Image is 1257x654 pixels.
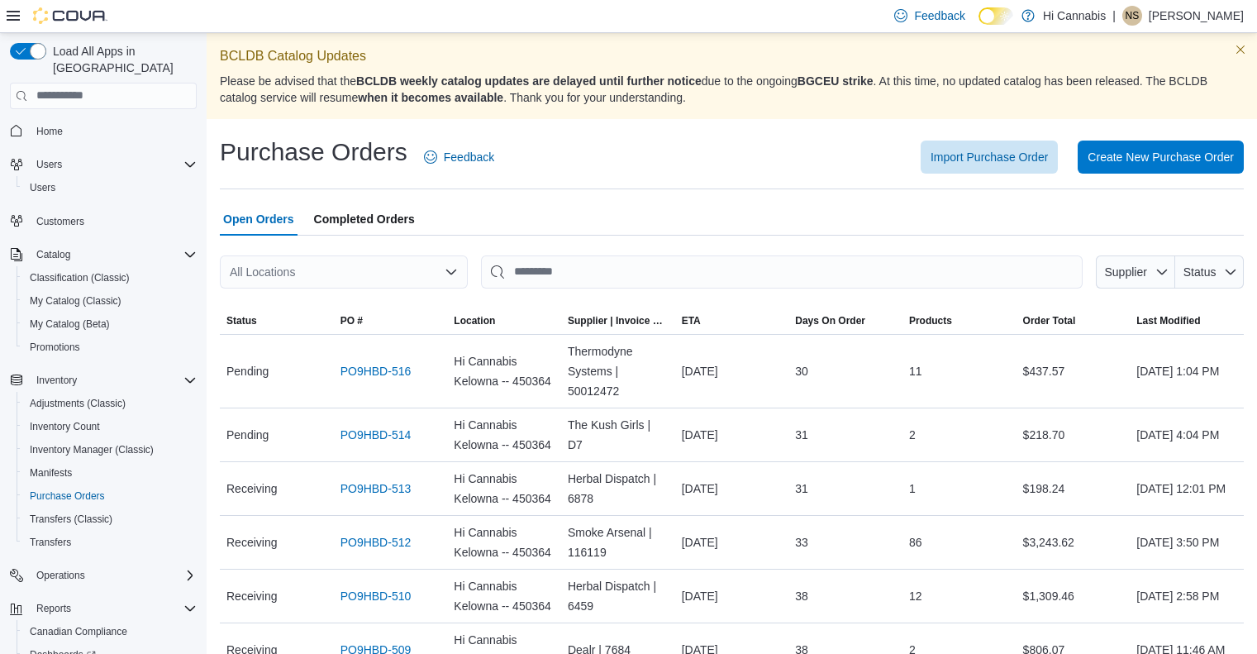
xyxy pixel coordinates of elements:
a: Feedback [417,141,501,174]
span: Transfers (Classic) [30,513,112,526]
span: Hi Cannabis Kelowna -- 450364 [454,351,555,391]
button: Open list of options [445,265,458,279]
div: [DATE] 2:58 PM [1130,580,1244,613]
span: Feedback [444,149,494,165]
button: Users [30,155,69,174]
span: Pending [226,425,269,445]
span: 38 [795,586,808,606]
span: Receiving [226,479,277,499]
span: Users [30,155,197,174]
span: Home [36,125,63,138]
div: [DATE] [675,355,789,388]
button: Dismiss this callout [1231,40,1250,60]
span: Manifests [30,466,72,480]
span: Feedback [914,7,964,24]
span: Status [1183,265,1217,279]
div: [DATE] [675,580,789,613]
button: Reports [30,599,78,618]
div: [DATE] 1:04 PM [1130,355,1244,388]
div: $437.57 [1017,355,1131,388]
span: 2 [909,425,916,445]
button: Days On Order [788,308,902,334]
span: Customers [30,211,197,232]
span: Operations [36,569,85,582]
strong: when it becomes available [358,91,503,104]
button: Home [3,119,203,143]
span: Order Total [1023,314,1076,327]
span: Days On Order [795,314,865,327]
a: PO9HBD-513 [340,479,412,499]
button: Users [3,153,203,176]
span: Purchase Orders [30,489,105,503]
button: Customers [3,209,203,233]
button: Last Modified [1130,308,1244,334]
span: Products [909,314,952,327]
span: Hi Cannabis Kelowna -- 450364 [454,523,555,562]
span: Purchase Orders [23,486,197,506]
span: Promotions [30,341,80,354]
p: Please be advised that the due to the ongoing . At this time, no updated catalog has been release... [220,73,1244,106]
button: Users [17,176,203,199]
strong: BCLDB weekly catalog updates are delayed until further notice [356,74,702,88]
span: PO # [340,314,363,327]
a: PO9HBD-514 [340,425,412,445]
a: PO9HBD-516 [340,361,412,381]
span: Hi Cannabis Kelowna -- 450364 [454,415,555,455]
span: Promotions [23,337,197,357]
button: Status [1175,255,1244,289]
a: Canadian Compliance [23,622,134,642]
button: Adjustments (Classic) [17,392,203,415]
span: Users [23,178,197,198]
div: $1,309.46 [1017,580,1131,613]
a: Home [30,122,69,141]
button: Catalog [30,245,77,265]
span: Catalog [30,245,197,265]
button: Purchase Orders [17,485,203,508]
span: Open Orders [223,203,294,236]
a: PO9HBD-512 [340,532,412,552]
button: Canadian Compliance [17,620,203,643]
button: Products [902,308,1017,334]
a: Inventory Manager (Classic) [23,440,160,460]
a: Inventory Count [23,417,107,437]
span: 86 [909,532,922,552]
span: Reports [36,602,71,615]
div: [DATE] [675,418,789,451]
span: My Catalog (Classic) [30,294,121,308]
div: Herbal Dispatch | 6878 [561,462,675,515]
button: Manifests [17,461,203,485]
span: Adjustments (Classic) [30,397,126,410]
button: Inventory Manager (Classic) [17,438,203,461]
span: Import Purchase Order [931,149,1048,165]
button: Catalog [3,243,203,266]
button: Create New Purchase Order [1078,141,1244,174]
span: Users [30,181,55,194]
a: Transfers [23,532,78,552]
p: [PERSON_NAME] [1149,6,1244,26]
span: Users [36,158,62,171]
div: Smoke Arsenal | 116119 [561,516,675,569]
span: Home [30,121,197,141]
div: [DATE] 3:50 PM [1130,526,1244,559]
span: Classification (Classic) [23,268,197,288]
div: [DATE] [675,526,789,559]
div: [DATE] 4:04 PM [1130,418,1244,451]
span: Completed Orders [314,203,415,236]
span: My Catalog (Beta) [23,314,197,334]
div: The Kush Girls | D7 [561,408,675,461]
button: Operations [30,566,92,585]
span: Receiving [226,532,277,552]
p: BCLDB Catalog Updates [220,46,1244,66]
p: | [1112,6,1116,26]
div: $218.70 [1017,418,1131,451]
span: Transfers [23,532,197,552]
a: Manifests [23,463,79,483]
button: ETA [675,308,789,334]
span: Location [454,314,495,327]
span: 1 [909,479,916,499]
button: Supplier [1096,255,1175,289]
span: Inventory Count [23,417,197,437]
span: Pending [226,361,269,381]
span: Catalog [36,248,70,261]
